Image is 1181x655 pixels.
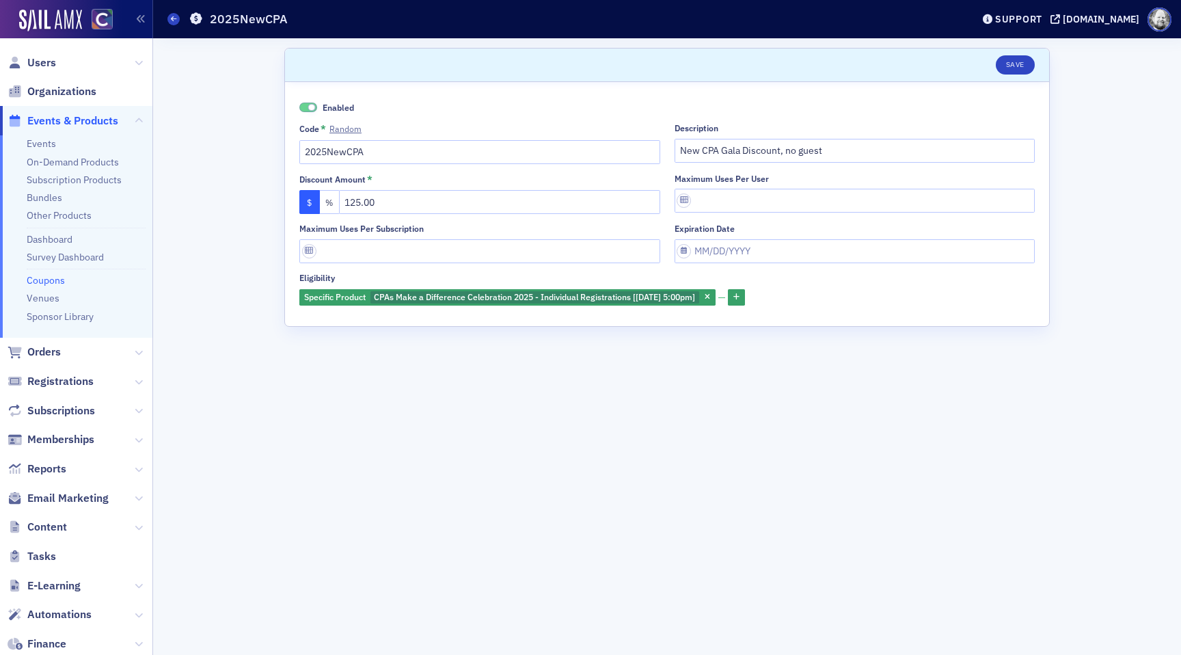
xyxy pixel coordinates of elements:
[8,84,96,99] a: Organizations
[1063,13,1139,25] div: [DOMAIN_NAME]
[675,174,769,184] div: Maximum uses per user
[675,239,1035,263] input: MM/DD/YYYY
[8,462,66,477] a: Reports
[8,578,81,593] a: E-Learning
[27,374,94,389] span: Registrations
[299,124,319,134] div: Code
[27,274,65,286] a: Coupons
[27,156,119,168] a: On-Demand Products
[8,345,61,360] a: Orders
[320,190,340,214] button: %
[27,345,61,360] span: Orders
[8,549,56,564] a: Tasks
[8,607,92,622] a: Automations
[8,403,95,418] a: Subscriptions
[27,491,109,506] span: Email Marketing
[367,174,372,186] abbr: This field is required
[675,123,718,133] div: Description
[27,578,81,593] span: E-Learning
[27,209,92,222] a: Other Products
[8,113,118,129] a: Events & Products
[27,251,104,263] a: Survey Dashboard
[27,55,56,70] span: Users
[299,174,366,185] div: Discount Amount
[323,102,354,113] span: Enabled
[329,124,362,134] button: Code*
[27,137,56,150] a: Events
[8,520,67,535] a: Content
[27,292,59,304] a: Venues
[27,84,96,99] span: Organizations
[299,190,320,214] button: $
[19,10,82,31] img: SailAMX
[8,491,109,506] a: Email Marketing
[27,191,62,204] a: Bundles
[8,637,66,652] a: Finance
[339,190,660,214] input: 0.00
[299,103,317,113] span: Enabled
[27,403,95,418] span: Subscriptions
[92,9,113,30] img: SailAMX
[299,289,716,306] div: CPAs Make a Difference Celebration 2025 - Individual Registrations [11/13/2025 5:00pm]
[27,462,66,477] span: Reports
[27,549,56,564] span: Tasks
[996,55,1035,75] button: Save
[27,310,94,323] a: Sponsor Library
[675,224,735,234] div: Expiration date
[27,113,118,129] span: Events & Products
[1148,8,1171,31] span: Profile
[27,607,92,622] span: Automations
[995,13,1042,25] div: Support
[82,9,113,32] a: View Homepage
[299,224,424,234] div: Maximum uses per subscription
[210,11,288,27] h1: 2025NewCPA
[374,291,695,302] span: CPAs Make a Difference Celebration 2025 - Individual Registrations [[DATE] 5:00pm]
[8,374,94,389] a: Registrations
[304,291,366,302] span: Specific Product
[8,55,56,70] a: Users
[27,520,67,535] span: Content
[299,273,335,283] div: Eligibility
[1050,14,1144,24] button: [DOMAIN_NAME]
[27,233,72,245] a: Dashboard
[27,637,66,652] span: Finance
[27,432,94,447] span: Memberships
[27,174,122,186] a: Subscription Products
[321,123,326,135] abbr: This field is required
[8,432,94,447] a: Memberships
